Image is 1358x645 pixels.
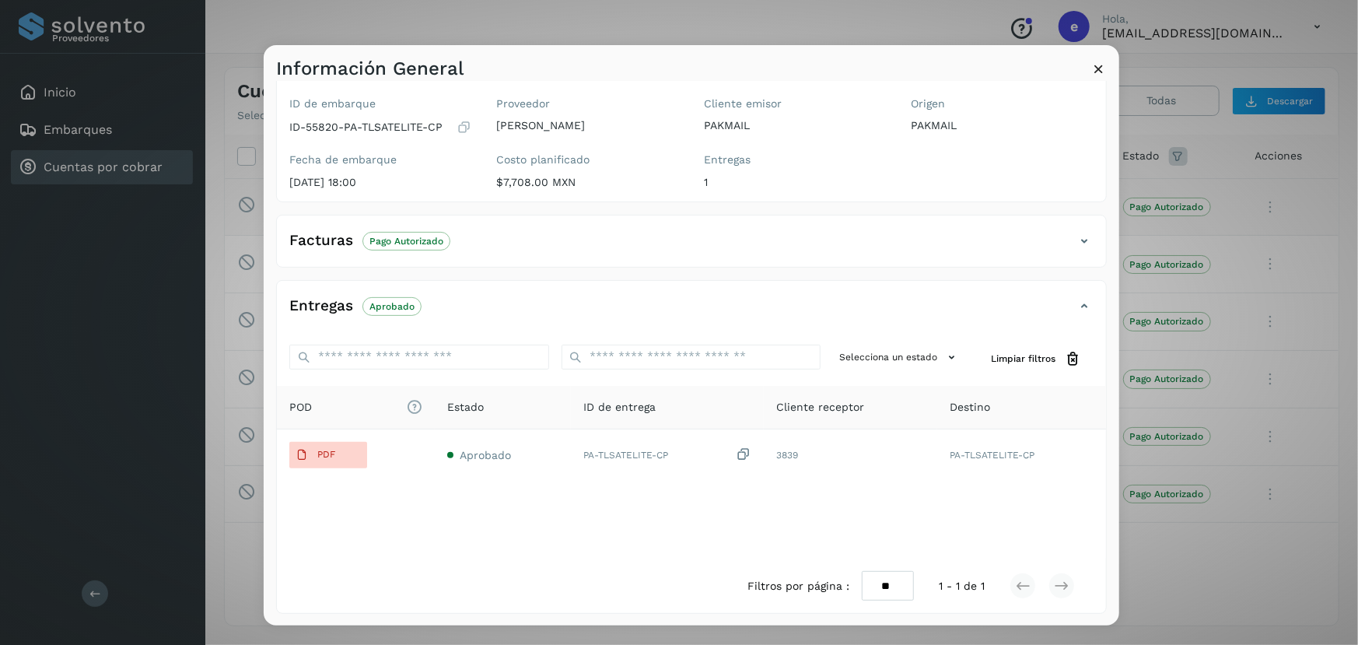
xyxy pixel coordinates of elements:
label: Cliente emisor [704,96,887,110]
h4: Entregas [289,297,353,315]
span: Destino [950,399,990,415]
div: PA-TLSATELITE-CP [583,447,751,463]
label: Costo planificado [497,153,680,167]
button: Limpiar filtros [978,345,1094,373]
p: ID-55820-PA-TLSATELITE-CP [289,121,443,134]
p: 1 [704,176,887,189]
p: [DATE] 18:00 [289,176,472,189]
p: $7,708.00 MXN [497,176,680,189]
span: 1 - 1 de 1 [939,578,985,594]
span: Filtros por página : [747,578,849,594]
p: PDF [317,449,335,460]
span: POD [289,399,422,415]
h3: Información General [276,57,464,79]
p: PAKMAIL [704,119,887,132]
span: Limpiar filtros [991,352,1055,366]
p: PAKMAIL [912,119,1094,132]
label: Fecha de embarque [289,153,472,167]
div: FacturasPago Autorizado [277,228,1106,267]
span: ID de entrega [583,399,656,415]
span: Estado [447,399,484,415]
label: Origen [912,96,1094,110]
p: Pago Autorizado [369,236,443,247]
label: ID de embarque [289,96,472,110]
label: Proveedor [497,96,680,110]
td: 3839 [764,429,937,481]
button: Selecciona un estado [833,345,966,370]
button: PDF [289,442,367,468]
td: PA-TLSATELITE-CP [937,429,1106,481]
h4: Facturas [289,232,353,250]
div: EntregasAprobado [277,293,1106,332]
label: Entregas [704,153,887,167]
span: Aprobado [460,449,511,461]
p: [PERSON_NAME] [497,119,680,132]
p: Aprobado [369,301,415,312]
span: Cliente receptor [776,399,864,415]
